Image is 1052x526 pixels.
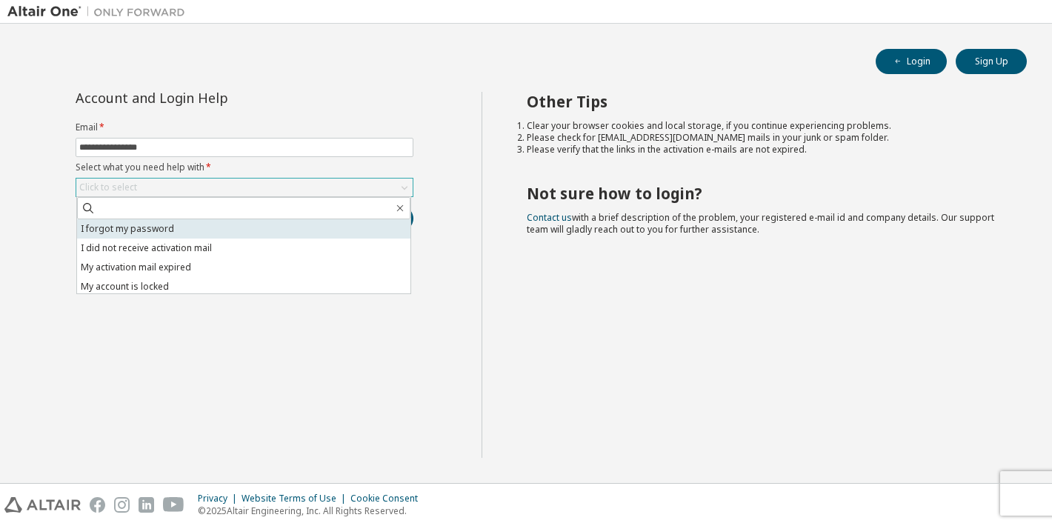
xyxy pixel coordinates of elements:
[7,4,193,19] img: Altair One
[139,497,154,513] img: linkedin.svg
[527,132,1001,144] li: Please check for [EMAIL_ADDRESS][DOMAIN_NAME] mails in your junk or spam folder.
[242,493,350,505] div: Website Terms of Use
[114,497,130,513] img: instagram.svg
[4,497,81,513] img: altair_logo.svg
[76,121,413,133] label: Email
[198,505,427,517] p: © 2025 Altair Engineering, Inc. All Rights Reserved.
[79,182,137,193] div: Click to select
[527,144,1001,156] li: Please verify that the links in the activation e-mails are not expired.
[527,120,1001,132] li: Clear your browser cookies and local storage, if you continue experiencing problems.
[76,162,413,173] label: Select what you need help with
[527,184,1001,203] h2: Not sure how to login?
[77,219,410,239] li: I forgot my password
[163,497,184,513] img: youtube.svg
[527,92,1001,111] h2: Other Tips
[90,497,105,513] img: facebook.svg
[527,211,572,224] a: Contact us
[956,49,1027,74] button: Sign Up
[198,493,242,505] div: Privacy
[76,179,413,196] div: Click to select
[527,211,994,236] span: with a brief description of the problem, your registered e-mail id and company details. Our suppo...
[76,92,346,104] div: Account and Login Help
[876,49,947,74] button: Login
[350,493,427,505] div: Cookie Consent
